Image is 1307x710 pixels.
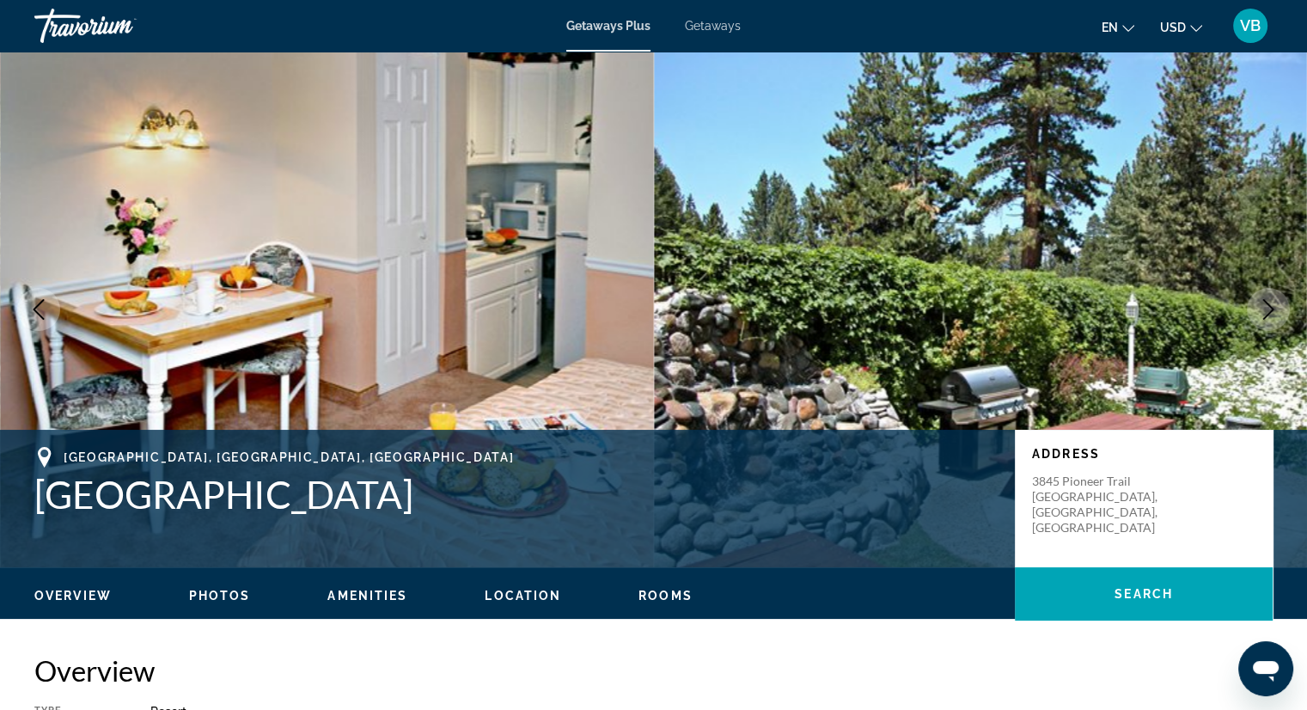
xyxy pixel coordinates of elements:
[34,653,1273,688] h2: Overview
[189,589,251,603] span: Photos
[34,588,112,603] button: Overview
[327,588,407,603] button: Amenities
[1160,21,1186,34] span: USD
[34,589,112,603] span: Overview
[1247,288,1290,331] button: Next image
[1238,641,1293,696] iframe: Button to launch messaging window
[17,288,60,331] button: Previous image
[485,588,561,603] button: Location
[64,450,514,464] span: [GEOGRAPHIC_DATA], [GEOGRAPHIC_DATA], [GEOGRAPHIC_DATA]
[1228,8,1273,44] button: User Menu
[1032,447,1255,461] p: Address
[327,589,407,603] span: Amenities
[485,589,561,603] span: Location
[1160,15,1202,40] button: Change currency
[1032,474,1170,536] p: 3845 Pioneer Trail [GEOGRAPHIC_DATA], [GEOGRAPHIC_DATA], [GEOGRAPHIC_DATA]
[566,19,650,33] a: Getaways Plus
[685,19,741,33] a: Getaways
[1240,17,1261,34] span: VB
[638,589,693,603] span: Rooms
[1015,567,1273,621] button: Search
[34,472,998,517] h1: [GEOGRAPHIC_DATA]
[638,588,693,603] button: Rooms
[1102,15,1134,40] button: Change language
[189,588,251,603] button: Photos
[34,3,206,48] a: Travorium
[1102,21,1118,34] span: en
[1115,587,1173,601] span: Search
